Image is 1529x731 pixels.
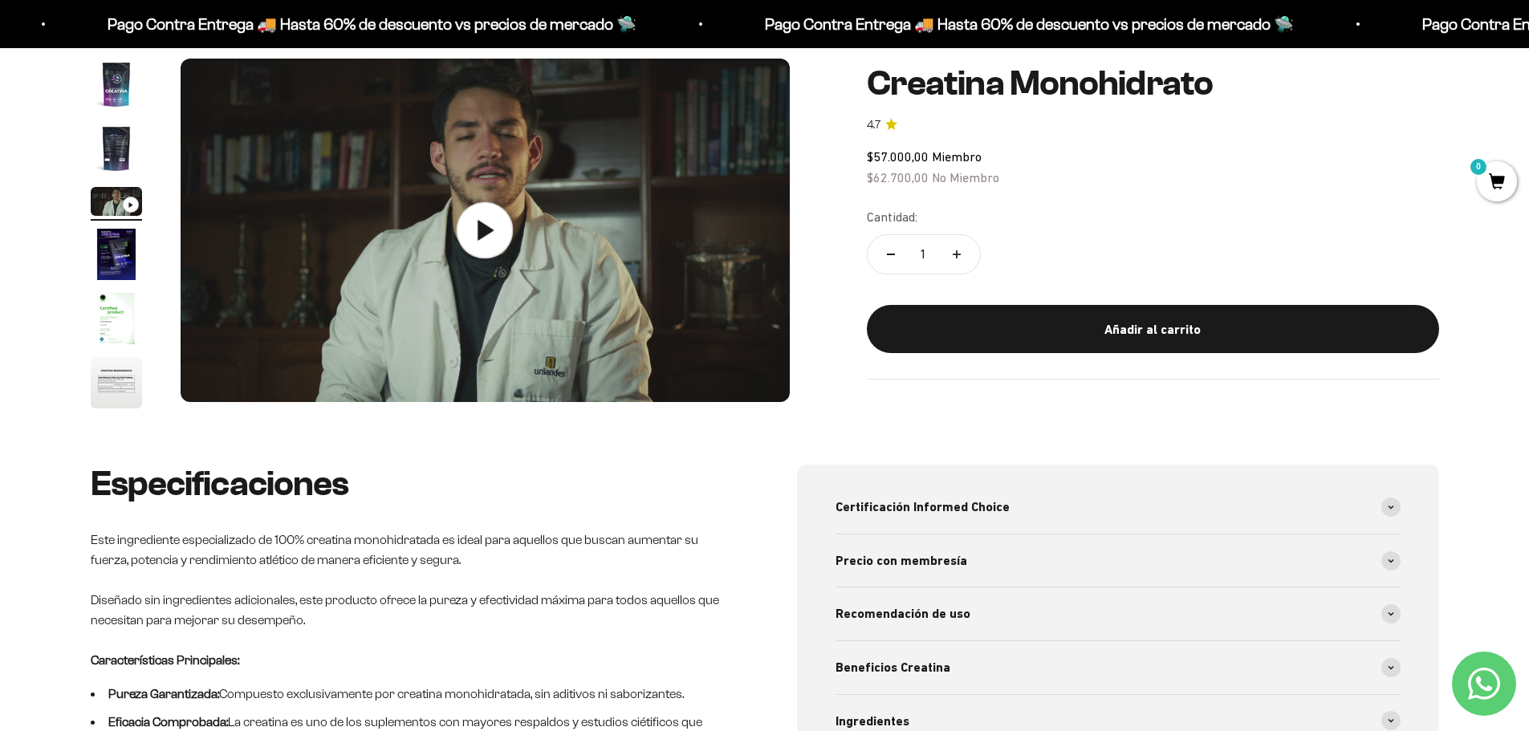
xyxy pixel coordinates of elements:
img: Creatina Monohidrato [91,123,142,174]
span: Miembro [932,149,982,164]
p: ¿Qué te haría sentir más seguro de comprar este producto? [19,26,332,63]
p: Pago Contra Entrega 🚚 Hasta 60% de descuento vs precios de mercado 🛸 [763,11,1292,37]
div: Un video del producto [19,173,332,201]
button: Ir al artículo 5 [91,293,142,349]
div: Añadir al carrito [899,319,1407,339]
summary: Certificación Informed Choice [836,481,1401,534]
p: Pago Contra Entrega 🚚 Hasta 60% de descuento vs precios de mercado 🛸 [106,11,635,37]
img: Creatina Monohidrato [91,293,142,344]
button: Ir al artículo 6 [91,357,142,413]
summary: Recomendación de uso [836,587,1401,640]
div: Más información sobre los ingredientes [19,76,332,104]
p: Este ingrediente especializado de 100% creatina monohidratada es ideal para aquellos que buscan a... [91,530,733,571]
div: Reseñas de otros clientes [19,108,332,136]
strong: Características Principales: [91,653,239,667]
img: Creatina Monohidrato [91,357,142,408]
h1: Creatina Monohidrato [867,64,1439,103]
strong: Eficacia Comprobada: [108,715,228,729]
button: Ir al artículo 1 [91,59,142,115]
span: Precio con membresía [836,550,967,571]
span: No Miembro [932,169,999,184]
span: 4.7 [867,116,880,133]
span: $62.700,00 [867,169,929,184]
button: Aumentar cantidad [933,235,980,274]
button: Reducir cantidad [868,235,914,274]
span: Beneficios Creatina [836,657,950,678]
mark: 0 [1469,157,1488,177]
summary: Precio con membresía [836,534,1401,587]
summary: Beneficios Creatina [836,641,1401,694]
strong: Pureza Garantizada: [108,687,219,701]
span: Recomendación de uso [836,603,970,624]
li: Compuesto exclusivamente por creatina monohidratada, sin aditivos ni saborizantes. [91,684,733,705]
span: $57.000,00 [867,149,929,164]
button: Ir al artículo 4 [91,229,142,285]
button: Añadir al carrito [867,305,1439,353]
button: Ir al artículo 3 [91,187,142,221]
span: Certificación Informed Choice [836,497,1010,518]
div: Un mejor precio [19,205,332,233]
h2: Especificaciones [91,465,733,503]
button: Enviar [262,241,332,268]
a: 4.74.7 de 5.0 estrellas [867,116,1439,133]
img: Creatina Monohidrato [91,229,142,280]
span: Enviar [263,241,331,268]
button: Ir al artículo 2 [91,123,142,179]
div: Una promoción especial [19,140,332,169]
a: 0 [1477,174,1517,192]
p: Diseñado sin ingredientes adicionales, este producto ofrece la pureza y efectividad máxima para t... [91,590,733,631]
img: Creatina Monohidrato [91,59,142,110]
label: Cantidad: [867,207,917,228]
